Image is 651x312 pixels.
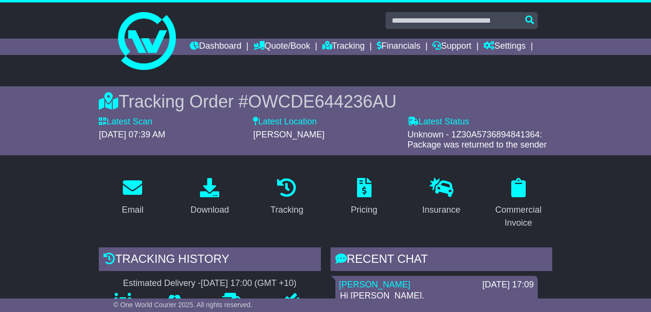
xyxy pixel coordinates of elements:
[264,175,309,220] a: Tracking
[99,278,320,289] div: Estimated Delivery -
[184,175,235,220] a: Download
[432,39,471,55] a: Support
[483,39,526,55] a: Settings
[339,280,411,289] a: [PERSON_NAME]
[491,203,546,230] div: Commercial Invoice
[253,130,324,139] span: [PERSON_NAME]
[270,203,303,217] div: Tracking
[122,203,144,217] div: Email
[99,130,165,139] span: [DATE] 07:39 AM
[377,39,421,55] a: Financials
[422,203,460,217] div: Insurance
[416,175,466,220] a: Insurance
[345,175,384,220] a: Pricing
[482,280,534,290] div: [DATE] 17:09
[331,247,552,273] div: RECENT CHAT
[248,92,397,111] span: OWCDE644236AU
[408,117,469,127] label: Latest Status
[99,247,320,273] div: Tracking history
[190,39,241,55] a: Dashboard
[322,39,365,55] a: Tracking
[99,91,552,112] div: Tracking Order #
[485,175,552,233] a: Commercial Invoice
[200,278,296,289] div: [DATE] 17:00 (GMT +10)
[351,203,377,217] div: Pricing
[253,39,310,55] a: Quote/Book
[190,203,229,217] div: Download
[113,301,252,309] span: © One World Courier 2025. All rights reserved.
[116,175,150,220] a: Email
[253,117,317,127] label: Latest Location
[408,130,547,150] span: Unknown - 1Z30A5736894841364: Package was returned to the sender
[99,117,152,127] label: Latest Scan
